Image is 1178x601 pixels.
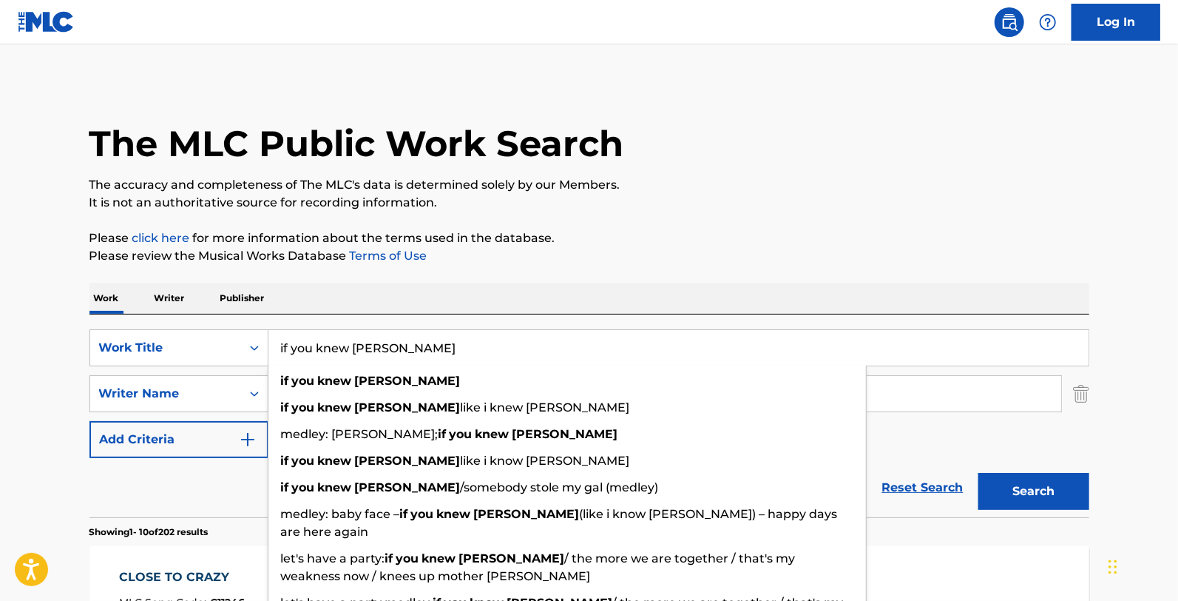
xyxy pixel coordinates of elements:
[99,385,232,403] div: Writer Name
[385,551,393,565] strong: if
[1001,13,1018,31] img: search
[89,329,1089,517] form: Search Form
[239,431,257,449] img: 9d2ae6d4665cec9f34b9.svg
[281,400,289,414] strong: if
[475,427,510,441] strong: knew
[512,427,618,441] strong: [PERSON_NAME]
[461,400,630,414] span: like i knew [PERSON_NAME]
[281,507,400,521] span: medley: baby face –
[292,374,315,388] strong: you
[875,471,971,504] a: Reset Search
[995,7,1024,37] a: Public Search
[89,247,1089,265] p: Please review the Musical Works Database
[411,507,434,521] strong: you
[978,473,1089,510] button: Search
[422,551,456,565] strong: knew
[89,421,268,458] button: Add Criteria
[318,480,352,494] strong: knew
[89,121,624,166] h1: The MLC Public Work Search
[281,374,289,388] strong: if
[459,551,565,565] strong: [PERSON_NAME]
[281,507,838,539] span: (like i know [PERSON_NAME]) – happy days are here again
[216,283,269,314] p: Publisher
[281,427,439,441] span: medley: [PERSON_NAME];
[281,551,796,583] span: / the more we are together / that's my weakness now / knees up mother [PERSON_NAME]
[1072,4,1160,41] a: Log In
[292,454,315,468] strong: you
[437,507,471,521] strong: knew
[18,11,75,33] img: MLC Logo
[89,194,1089,212] p: It is not an authoritative source for recording information.
[89,526,209,539] p: Showing 1 - 10 of 202 results
[292,480,315,494] strong: you
[281,480,289,494] strong: if
[99,339,232,357] div: Work Title
[355,400,461,414] strong: [PERSON_NAME]
[400,507,408,521] strong: if
[1039,13,1057,31] img: help
[132,231,190,245] a: click here
[318,374,352,388] strong: knew
[396,551,419,565] strong: you
[1033,7,1063,37] div: Help
[119,568,245,586] div: CLOSE TO CRAZY
[355,480,461,494] strong: [PERSON_NAME]
[281,551,385,565] span: let's have a party:
[461,480,659,494] span: /somebody stole my gal (medley)
[1104,530,1178,601] iframe: Chat Widget
[355,374,461,388] strong: [PERSON_NAME]
[89,229,1089,247] p: Please for more information about the terms used in the database.
[450,427,473,441] strong: you
[439,427,447,441] strong: if
[347,249,427,263] a: Terms of Use
[89,176,1089,194] p: The accuracy and completeness of The MLC's data is determined solely by our Members.
[474,507,580,521] strong: [PERSON_NAME]
[318,454,352,468] strong: knew
[461,454,630,468] span: like i know [PERSON_NAME]
[318,400,352,414] strong: knew
[89,283,123,314] p: Work
[292,400,315,414] strong: you
[150,283,189,314] p: Writer
[355,454,461,468] strong: [PERSON_NAME]
[281,454,289,468] strong: if
[1108,545,1117,589] div: Drag
[1073,375,1089,412] img: Delete Criterion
